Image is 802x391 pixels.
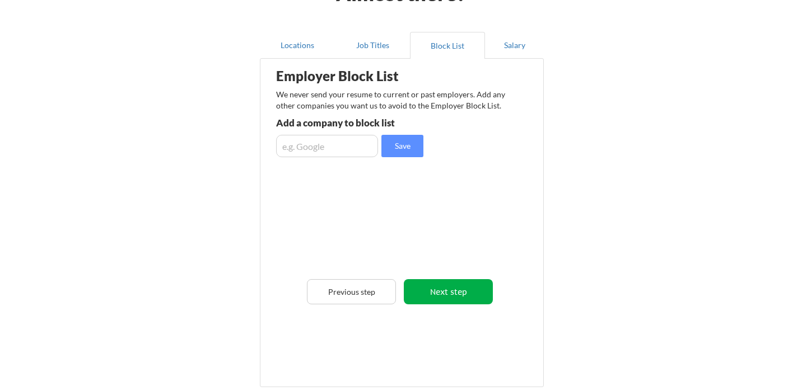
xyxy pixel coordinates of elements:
button: Previous step [307,279,396,304]
button: Next step [404,279,493,304]
button: Locations [260,32,335,59]
button: Block List [410,32,485,59]
div: We never send your resume to current or past employers. Add any other companies you want us to av... [276,89,512,111]
div: Add a company to block list [276,118,440,128]
input: e.g. Google [276,135,378,157]
button: Save [381,135,423,157]
div: Employer Block List [276,69,452,83]
button: Job Titles [335,32,410,59]
button: Salary [485,32,544,59]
